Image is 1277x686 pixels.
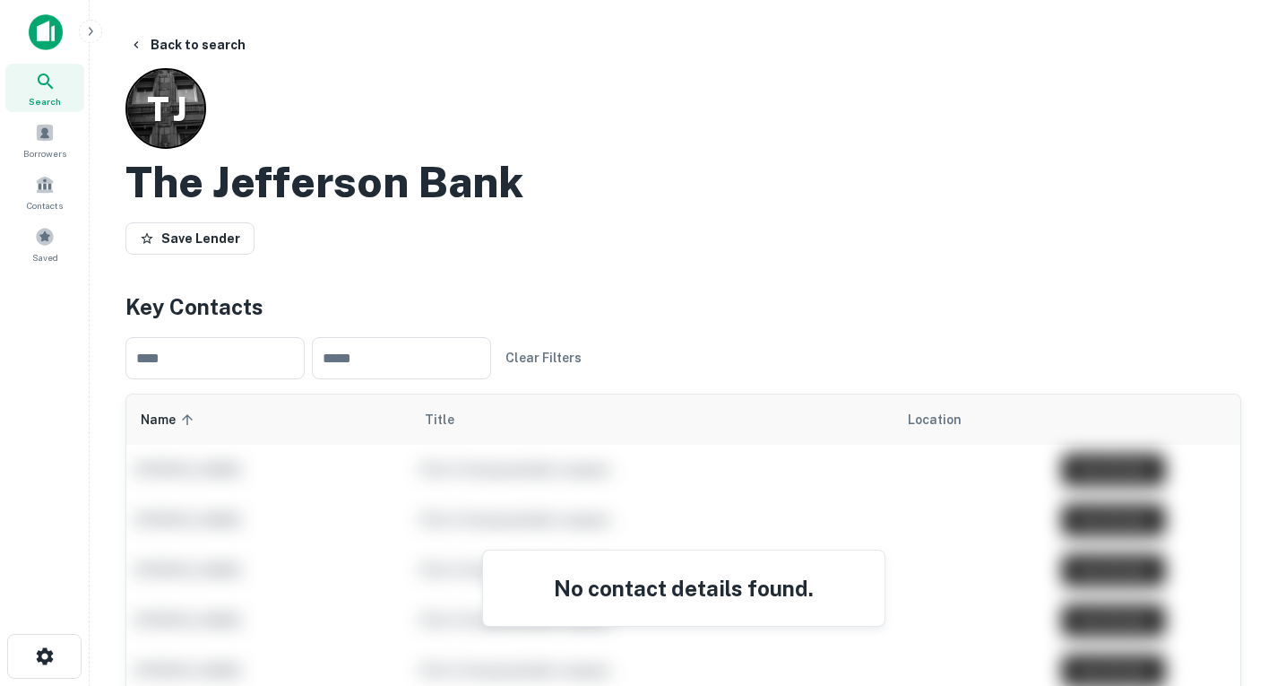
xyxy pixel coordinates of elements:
[32,250,58,265] span: Saved
[147,83,186,135] p: T J
[29,14,63,50] img: capitalize-icon.png
[122,29,253,61] button: Back to search
[1187,543,1277,629] iframe: Chat Widget
[5,220,84,268] a: Saved
[5,168,84,216] a: Contacts
[498,342,589,374] button: Clear Filters
[29,94,61,109] span: Search
[5,116,84,164] a: Borrowers
[125,222,255,255] button: Save Lender
[125,156,523,208] h2: The Jefferson Bank
[125,291,1241,323] h4: Key Contacts
[27,198,63,213] span: Contacts
[505,572,863,604] h4: No contact details found.
[23,146,66,161] span: Borrowers
[5,64,84,112] a: Search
